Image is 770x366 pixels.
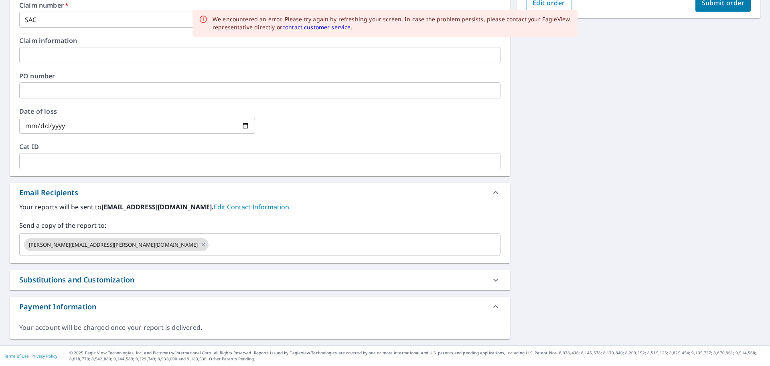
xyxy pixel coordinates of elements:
p: | [4,354,57,358]
label: Claim information [19,37,500,44]
div: Substitutions and Customization [19,274,134,285]
label: Date of loss [19,108,255,115]
div: Email Recipients [19,187,78,198]
div: We encountered an error. Please try again by refreshing your screen. In case the problem persists... [213,15,571,31]
a: Terms of Use [4,353,29,359]
span: [PERSON_NAME][EMAIL_ADDRESS][PERSON_NAME][DOMAIN_NAME] [24,241,203,249]
div: Your account will be charged once your report is delivered. [19,323,500,332]
p: © 2025 Eagle View Technologies, Inc. and Pictometry International Corp. All Rights Reserved. Repo... [69,350,766,362]
label: Send a copy of the report to: [19,221,500,230]
label: Your reports will be sent to [19,202,500,212]
div: Substitutions and Customization [10,270,510,290]
label: PO number [19,73,500,79]
div: Payment Information [19,301,96,312]
a: EditContactInfo [214,202,291,211]
div: Email Recipients [10,183,510,202]
a: Privacy Policy [31,353,57,359]
a: contact customer service [282,23,351,31]
label: Cat ID [19,143,500,150]
label: Claim number [19,2,500,8]
div: [PERSON_NAME][EMAIL_ADDRESS][PERSON_NAME][DOMAIN_NAME] [24,238,209,251]
div: Payment Information [10,297,510,316]
b: [EMAIL_ADDRESS][DOMAIN_NAME]. [101,202,214,211]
